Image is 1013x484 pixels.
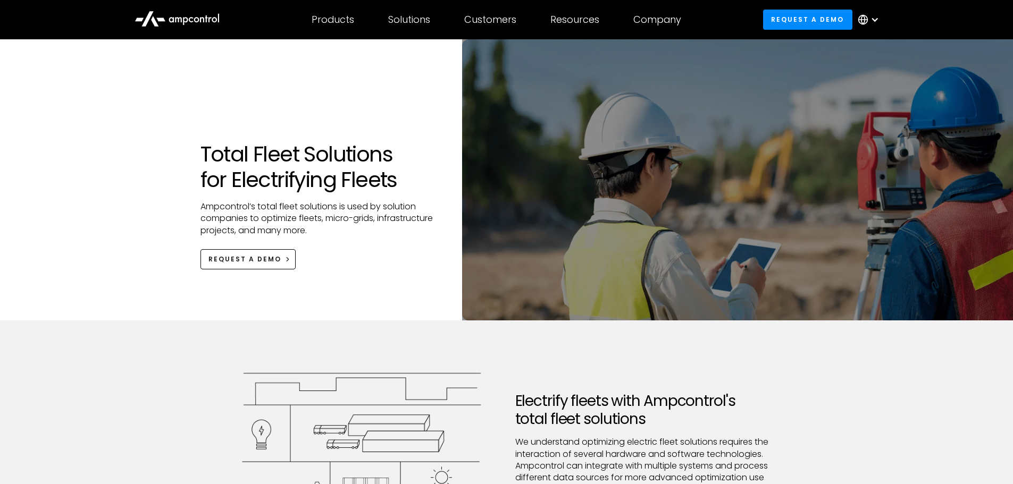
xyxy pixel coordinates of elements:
[633,14,681,26] div: Company
[200,201,446,236] p: Ampcontrol’s total fleet solutions is used by solution companies to optimize fleets, micro-grids,...
[200,141,446,192] h1: Total Fleet Solutions for Electrifying Fleets
[200,249,296,269] a: REQUEST A DEMO
[312,14,354,26] div: Products
[388,14,430,26] div: Solutions
[515,392,788,428] h2: Electrify fleets with Ampcontrol's total fleet solutions
[464,14,516,26] div: Customers
[550,14,599,26] div: Resources
[763,10,852,29] a: Request a demo
[208,254,281,264] span: REQUEST A DEMO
